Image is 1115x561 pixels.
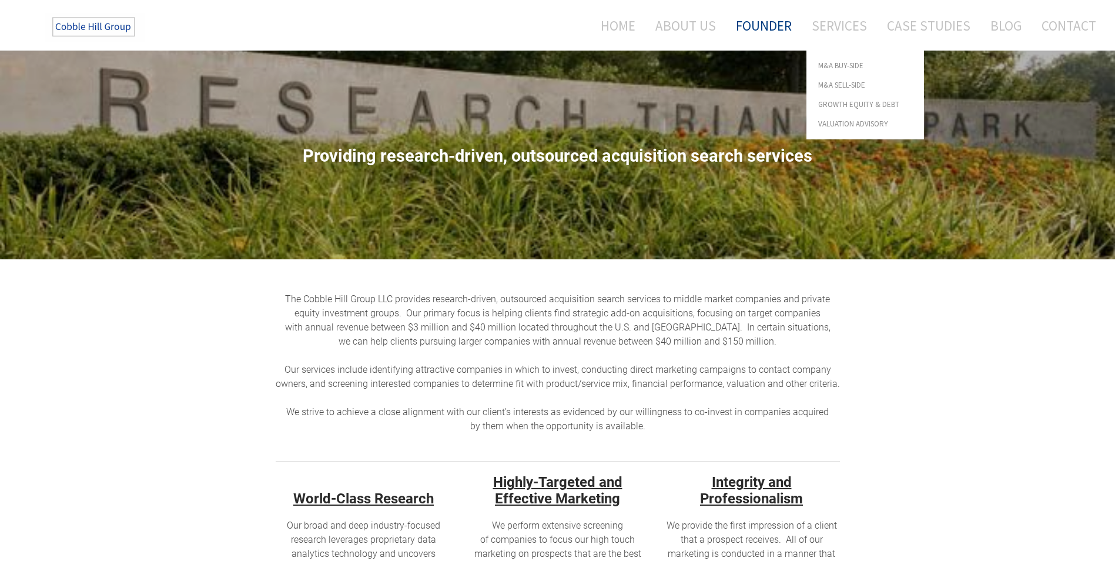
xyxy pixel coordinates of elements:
[303,146,812,166] span: Providing research-driven, outsourced acquisition search services
[470,473,646,506] h2: ​
[818,120,912,128] span: Valuation Advisory
[806,95,924,114] a: Growth Equity & Debt
[1033,10,1096,41] a: Contact
[285,293,831,347] span: The Cobble Hill Group LLC provides research-driven, outsourced acquisition search services to mid...
[818,81,912,89] span: M&A Sell-Side
[45,12,145,42] img: The Cobble Hill Group LLC
[982,10,1030,41] a: Blog
[806,75,924,95] a: M&A Sell-Side
[818,101,912,108] span: Growth Equity & Debt
[293,490,434,507] u: World-Class Research
[700,474,803,507] u: ​Integrity and Professionalism
[276,473,452,506] h2: ​
[803,10,876,41] a: Services
[286,406,829,432] span: We strive to achieve a close alignment with our client's interests as evidenced by our willingnes...
[818,62,912,69] span: M&A Buy-Side
[806,56,924,75] a: M&A Buy-Side
[878,10,979,41] a: Case Studies
[647,10,725,41] a: About Us
[583,10,644,41] a: Home
[276,364,840,389] span: ​Our services include identifying attractive companies in which to invest, conducting direct mark...
[727,10,801,41] a: Founder
[493,474,622,507] u: Highly-Targeted and Effective Marketing
[806,114,924,133] a: Valuation Advisory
